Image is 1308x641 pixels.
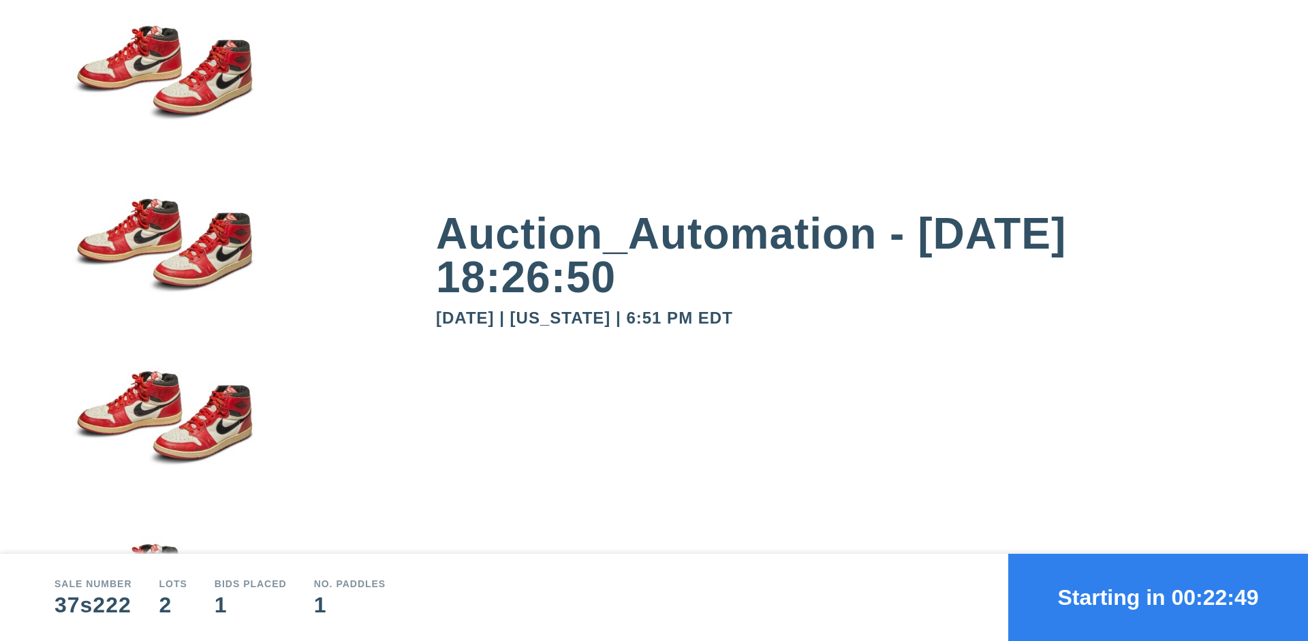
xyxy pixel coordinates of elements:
div: Bids Placed [215,579,287,589]
div: Lots [159,579,187,589]
button: Starting in 00:22:49 [1008,554,1308,641]
div: 2 [159,594,187,616]
div: 1 [314,594,386,616]
div: No. Paddles [314,579,386,589]
div: 1 [215,594,287,616]
div: [DATE] | [US_STATE] | 6:51 PM EDT [436,310,1253,326]
div: 37s222 [54,594,132,616]
div: Sale number [54,579,132,589]
img: small [54,174,272,347]
div: Auction_Automation - [DATE] 18:26:50 [436,212,1253,299]
img: small [54,2,272,175]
